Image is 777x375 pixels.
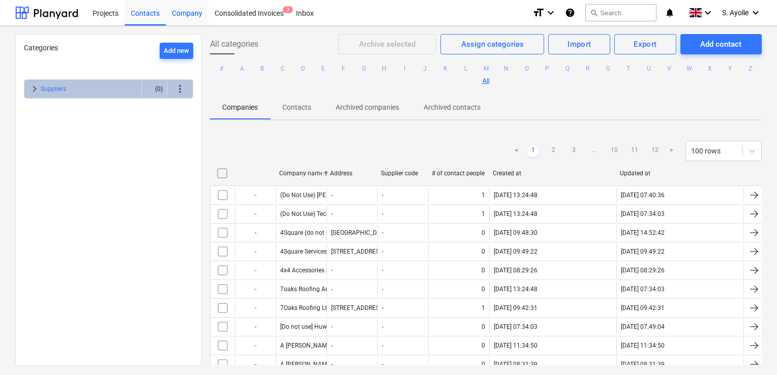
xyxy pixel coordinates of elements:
div: 4Square Services [280,248,327,255]
button: W [683,63,696,75]
p: Companies [222,102,258,113]
div: - [235,206,276,222]
button: J [419,63,431,75]
a: Page 1 is your current page [527,145,539,157]
button: V [663,63,675,75]
i: keyboard_arrow_down [750,7,762,19]
div: - [235,300,276,316]
button: H [378,63,391,75]
div: [DATE] 08:29:26 [494,267,537,274]
div: 7oaks Roofing And waterproofing [280,286,373,293]
div: 1 [482,192,485,199]
button: S [602,63,614,75]
button: Z [744,63,757,75]
div: [STREET_ADDRESS][PERSON_NAME] [331,304,431,311]
span: S. Ayolie [722,9,749,17]
button: M [480,63,492,75]
p: Contacts [282,102,311,113]
i: keyboard_arrow_down [702,7,714,19]
div: [DATE] 09:48:30 [494,229,537,236]
div: Export [634,38,657,51]
button: Search [585,4,656,21]
button: R [582,63,594,75]
div: [DATE] 13:24:48 [494,192,537,199]
button: Y [724,63,736,75]
div: Import [567,38,591,51]
div: - [382,267,383,274]
div: - [382,361,383,368]
p: Archived companies [336,102,399,113]
div: 0 [482,248,485,255]
div: [DATE] 09:42:31 [494,304,537,311]
div: - [235,337,276,354]
div: Assign categories [461,38,524,51]
div: Updated at [620,170,739,177]
div: - [235,243,276,260]
div: [DATE] 11:34:50 [494,342,537,349]
div: 0 [482,229,485,236]
button: Add new [160,43,193,59]
button: All [480,75,492,87]
div: 4x4 Accessories And Tyres [280,267,353,274]
div: Address [330,170,373,177]
div: [DATE] 13:24:48 [494,286,537,293]
div: 1 [482,210,485,217]
div: [DATE] 08:31:39 [621,361,665,368]
a: Page 12 [649,145,661,157]
div: 4Square (do not use) [280,229,338,236]
div: (Do Not Use) Technical Fixing Solutions 2 [280,210,394,217]
div: [DATE] 11:34:50 [621,342,665,349]
i: notifications [665,7,675,19]
a: ... [588,145,600,157]
div: [DATE] 07:34:03 [621,286,665,293]
div: Created at [493,170,612,177]
p: Archived contacts [424,102,481,113]
div: 7Oaks Roofing Ltd [280,304,331,311]
div: - [331,323,333,330]
div: [STREET_ADDRESS] [331,248,384,255]
button: Import [548,34,610,54]
button: N [500,63,513,75]
div: # of contact people [432,170,485,177]
button: F [338,63,350,75]
div: A [PERSON_NAME] [280,361,332,368]
div: Add new [164,45,189,57]
i: keyboard_arrow_down [545,7,557,19]
div: - [331,192,333,199]
div: - [382,342,383,349]
div: Chat Widget [726,326,777,375]
a: Page 11 [629,145,641,157]
div: (Do Not Use) [PERSON_NAME] 1 [280,192,368,199]
span: Categories [24,44,58,52]
div: [DATE] 08:31:39 [494,361,537,368]
button: E [317,63,330,75]
div: - [382,304,383,311]
button: G [358,63,370,75]
div: - [331,342,333,349]
div: 0 [482,323,485,330]
div: 0 [482,267,485,274]
span: more_vert [174,83,186,95]
span: 3 [283,6,293,13]
div: [DATE] 07:40:36 [621,192,665,199]
div: - [235,262,276,278]
i: Knowledge base [565,7,575,19]
div: - [382,229,383,236]
div: - [331,361,333,368]
button: Q [561,63,574,75]
span: keyboard_arrow_right [28,83,41,95]
div: [DATE] 07:34:03 [621,210,665,217]
button: L [460,63,472,75]
button: D [297,63,309,75]
button: Assign categories [440,34,544,54]
a: Page 3 [567,145,580,157]
button: X [704,63,716,75]
button: I [399,63,411,75]
button: C [277,63,289,75]
div: [GEOGRAPHIC_DATA], [STREET_ADDRESS] [331,229,445,236]
div: - [331,286,333,293]
div: - [235,281,276,297]
div: 0 [482,342,485,349]
div: - [235,319,276,335]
